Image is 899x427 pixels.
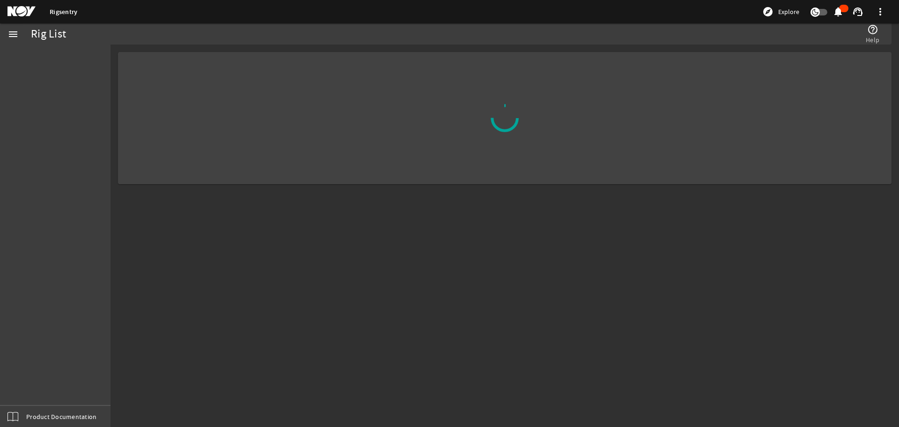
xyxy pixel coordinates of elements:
mat-icon: menu [7,29,19,40]
span: Product Documentation [26,412,96,421]
button: Explore [759,4,803,19]
mat-icon: support_agent [852,6,863,17]
mat-icon: help_outline [867,24,878,35]
mat-icon: notifications [833,6,844,17]
div: Rig List [31,30,66,39]
span: Help [866,35,879,45]
span: Explore [778,7,799,16]
a: Rigsentry [50,7,77,16]
button: more_vert [869,0,892,23]
mat-icon: explore [762,6,774,17]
